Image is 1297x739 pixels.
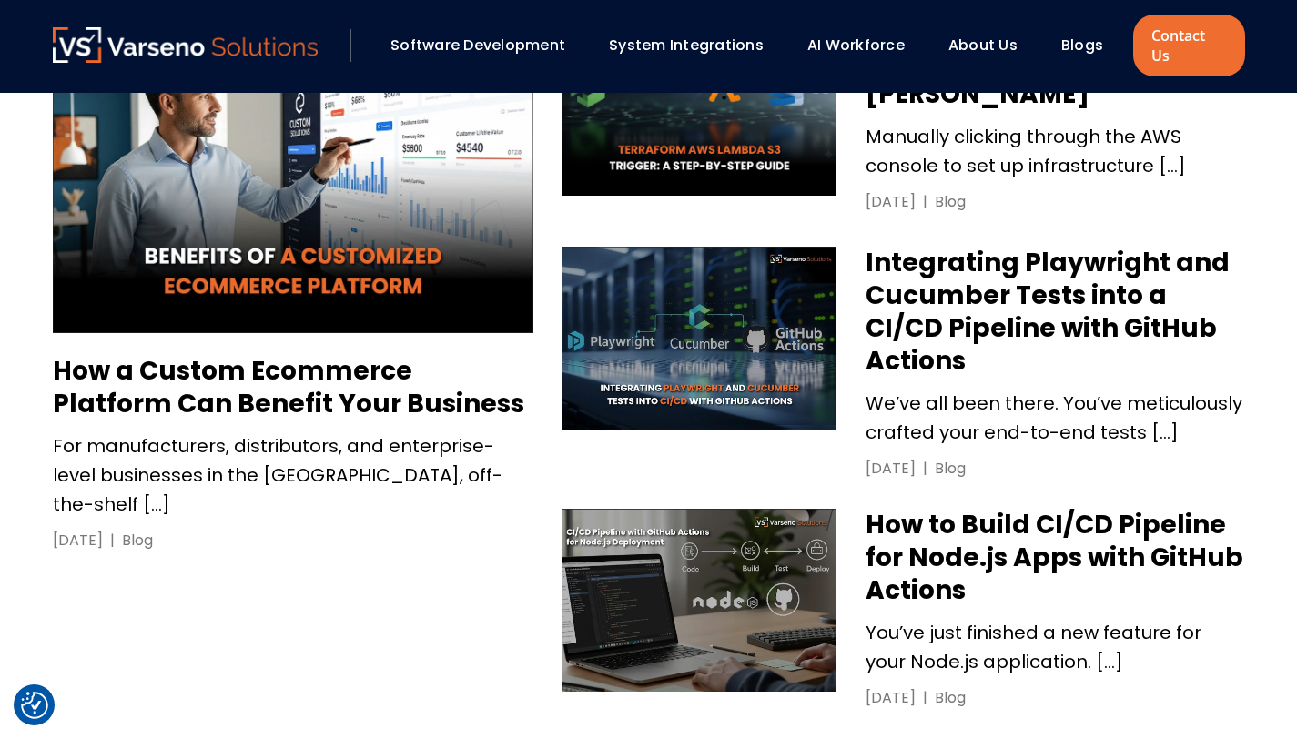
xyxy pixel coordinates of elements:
div: | [916,458,935,480]
img: Terraform AWS Lambda S3 Trigger: A Step-by-Step Guide [562,13,837,196]
div: Blog [935,191,966,213]
p: You’ve just finished a new feature for your Node.js application. […] [866,618,1244,676]
a: How to Build CI/CD Pipeline for Node.js Apps with GitHub Actions How to Build CI/CD Pipeline for ... [562,509,1245,714]
h3: How a Custom Ecommerce Platform Can Benefit Your Business [53,355,533,420]
div: AI Workforce [798,30,930,61]
div: Software Development [381,30,591,61]
a: How a Custom Ecommerce Platform Can Benefit Your Business How a Custom Ecommerce Platform Can Ben... [53,13,533,552]
img: How to Build CI/CD Pipeline for Node.js Apps with GitHub Actions [562,509,837,692]
div: [DATE] [866,191,916,213]
h3: Integrating Playwright and Cucumber Tests into a CI/CD Pipeline with GitHub Actions [866,247,1244,378]
div: Blog [122,530,153,552]
img: Varseno Solutions – Product Engineering & IT Services [53,27,319,63]
div: | [916,191,935,213]
img: Revisit consent button [21,692,48,719]
div: System Integrations [600,30,789,61]
div: [DATE] [866,687,916,709]
p: For manufacturers, distributors, and enterprise-level businesses in the [GEOGRAPHIC_DATA], off-th... [53,431,533,519]
h3: Terraform AWS Lambda S3 Trigger: A Step-by-[PERSON_NAME] [866,13,1244,111]
a: About Us [948,35,1018,56]
div: [DATE] [866,458,916,480]
div: | [103,530,122,552]
p: We’ve all been there. You’ve meticulously crafted your end-to-end tests […] [866,389,1244,447]
img: How a Custom Ecommerce Platform Can Benefit Your Business [53,13,533,333]
div: Blogs [1052,30,1129,61]
a: Integrating Playwright and Cucumber Tests into a CI/CD Pipeline with GitHub Actions Integrating P... [562,247,1245,480]
a: Software Development [390,35,565,56]
img: Integrating Playwright and Cucumber Tests into a CI/CD Pipeline with GitHub Actions [562,247,837,430]
div: About Us [939,30,1043,61]
div: | [916,687,935,709]
a: Blogs [1061,35,1103,56]
p: Manually clicking through the AWS console to set up infrastructure […] [866,122,1244,180]
a: Varseno Solutions – Product Engineering & IT Services [53,27,319,64]
a: System Integrations [609,35,764,56]
h3: How to Build CI/CD Pipeline for Node.js Apps with GitHub Actions [866,509,1244,607]
a: Contact Us [1133,15,1244,76]
div: Blog [935,687,966,709]
button: Cookie Settings [21,692,48,719]
a: AI Workforce [807,35,905,56]
a: Terraform AWS Lambda S3 Trigger: A Step-by-Step Guide Terraform AWS Lambda S3 Trigger: A Step-by-... [562,13,1245,218]
div: [DATE] [53,530,103,552]
div: Blog [935,458,966,480]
